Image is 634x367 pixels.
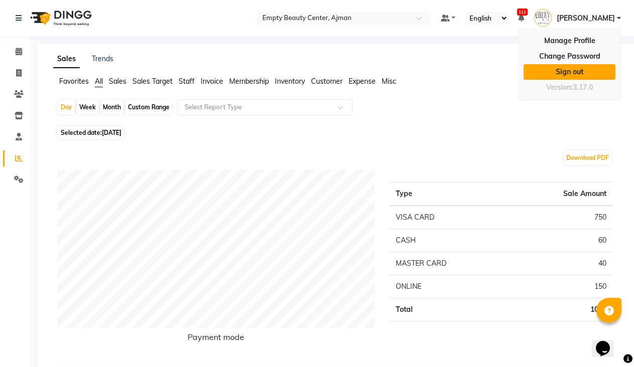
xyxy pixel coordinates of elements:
td: 40 [508,252,612,275]
a: Manage Profile [524,33,615,49]
span: [PERSON_NAME] [557,13,615,24]
td: CASH [390,229,508,252]
td: 60 [508,229,612,252]
th: Type [390,182,508,206]
iframe: chat widget [592,327,624,357]
span: Expense [349,77,376,86]
span: Sales [109,77,126,86]
span: Membership [229,77,269,86]
td: ONLINE [390,275,508,298]
a: Sales [53,50,80,68]
a: Change Password [524,49,615,64]
span: Invoice [201,77,223,86]
h6: Payment mode [57,332,375,346]
span: Favorites [59,77,89,86]
div: Day [58,100,75,114]
span: Inventory [275,77,305,86]
a: 111 [518,14,524,23]
span: Selected date: [58,126,124,139]
td: 150 [508,275,612,298]
img: Sanket Gowda [534,9,552,27]
span: Customer [311,77,343,86]
span: 111 [517,9,528,16]
td: Total [390,298,508,321]
td: MASTER CARD [390,252,508,275]
span: Staff [179,77,195,86]
div: Week [77,100,98,114]
div: Version:3.17.0 [524,80,615,95]
span: Sales Target [132,77,173,86]
a: Trends [92,54,113,63]
td: VISA CARD [390,206,508,229]
div: Month [100,100,123,114]
td: 750 [508,206,612,229]
span: Misc [382,77,396,86]
img: logo [26,4,94,32]
button: Download PDF [564,151,611,165]
th: Sale Amount [508,182,612,206]
a: Sign out [524,64,615,80]
span: [DATE] [102,129,121,136]
td: 1000 [508,298,612,321]
div: Custom Range [125,100,172,114]
span: All [95,77,103,86]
